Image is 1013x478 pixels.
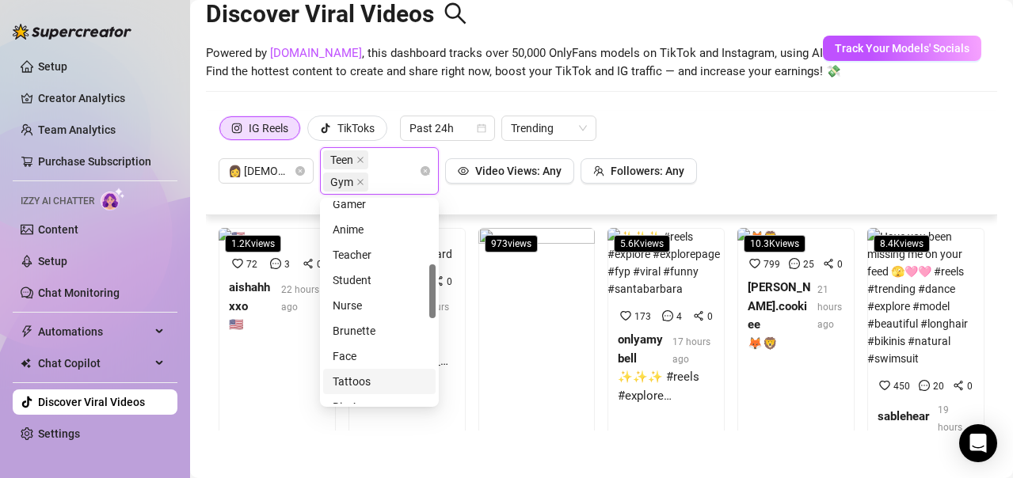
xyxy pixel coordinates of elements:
[421,166,430,176] span: close-circle
[477,123,486,133] span: calendar
[953,380,964,391] span: share-alt
[693,310,704,321] span: share-alt
[38,427,80,440] a: Settings
[823,258,834,269] span: share-alt
[231,123,242,134] span: instagram
[333,322,426,340] div: Brunette
[38,155,151,168] a: Purchase Subscription
[38,85,165,111] a: Creator Analytics
[323,293,436,318] div: Nurse
[919,380,930,391] span: message
[21,325,33,338] span: thunderbolt
[789,258,800,269] span: message
[485,235,538,252] span: 973 views
[511,116,587,140] span: Trending
[303,258,314,269] span: share-alt
[337,116,375,140] div: TikToks
[323,318,436,343] div: Brunette
[323,394,436,419] div: Big Ass
[229,316,326,335] div: 🇺🇸
[284,259,290,270] span: 3
[356,178,364,186] span: close
[323,217,436,242] div: Anime
[246,259,257,270] span: 72
[893,381,910,392] span: 450
[38,319,150,344] span: Automations
[323,343,436,369] div: Face
[333,398,426,415] div: Big Ass
[593,165,604,176] span: team
[38,396,145,408] a: Discover Viral Videos
[13,24,131,40] img: logo-BBDzfeDw.svg
[38,351,150,376] span: Chat Copilot
[38,286,120,299] a: Chat Monitoring
[444,2,467,25] span: search
[356,156,364,164] span: close
[323,369,436,394] div: Tattoos
[744,235,805,252] span: 10.3K views
[618,332,663,366] strong: onlyamybell
[458,165,469,176] span: eye
[330,151,353,169] span: Teen
[330,173,353,191] span: Gym
[874,235,930,252] span: 8.4K views
[295,166,305,176] span: close-circle
[748,335,844,354] div: 🦊🦁
[320,123,331,134] span: tik-tok
[229,280,270,313] strong: aishahhxxo
[323,173,368,192] span: Gym
[581,158,697,184] button: Followers: Any
[707,311,713,322] span: 0
[228,159,304,183] span: 👩 Female
[333,195,426,213] div: Gamer
[38,223,78,236] a: Content
[938,404,962,450] span: 19 hours ago
[607,228,725,298] img: ✨✨✨ #reels #explore #explorepage #fyp #viral #funny #santabarbara
[764,259,780,270] span: 799
[225,235,281,252] span: 1.2K views
[447,276,452,287] span: 0
[634,311,651,322] span: 173
[823,36,981,61] button: Track Your Models' Socials
[21,194,94,209] span: Izzy AI Chatter
[38,60,67,73] a: Setup
[933,381,944,392] span: 20
[333,347,426,365] div: Face
[867,228,984,367] img: Have you been missing me on your feed 🫣🩷🩷 #reels #trending #dance #explore #model #beautiful #lon...
[323,150,368,169] span: Teen
[835,42,969,55] span: Track Your Models' Socials
[270,46,362,60] a: [DOMAIN_NAME]
[748,280,811,332] strong: [PERSON_NAME].cookiee
[333,297,426,314] div: Nurse
[749,258,760,269] span: heart
[333,271,426,289] div: Student
[38,123,116,136] a: Team Analytics
[967,381,973,392] span: 0
[323,267,436,293] div: Student
[101,188,125,211] img: AI Chatter
[614,235,670,252] span: 5.6K views
[21,358,31,369] img: Chat Copilot
[878,409,929,442] strong: sableheart7249
[737,228,777,245] img: 🦊🦁
[620,310,631,321] span: heart
[817,284,842,330] span: 21 hours ago
[676,311,682,322] span: 4
[837,259,843,270] span: 0
[333,246,426,264] div: Teacher
[317,259,322,270] span: 0
[445,158,574,184] button: Video Views: Any
[333,221,426,238] div: Anime
[333,373,426,390] div: Tattoos
[323,192,436,217] div: Gamer
[38,255,67,267] a: Setup
[409,116,486,140] span: Past 24h
[270,258,281,269] span: message
[959,424,997,462] div: Open Intercom Messenger
[232,258,243,269] span: heart
[281,284,319,313] span: 22 hours ago
[662,310,673,321] span: message
[803,259,814,270] span: 25
[475,165,562,177] span: Video Views: Any
[879,380,890,391] span: heart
